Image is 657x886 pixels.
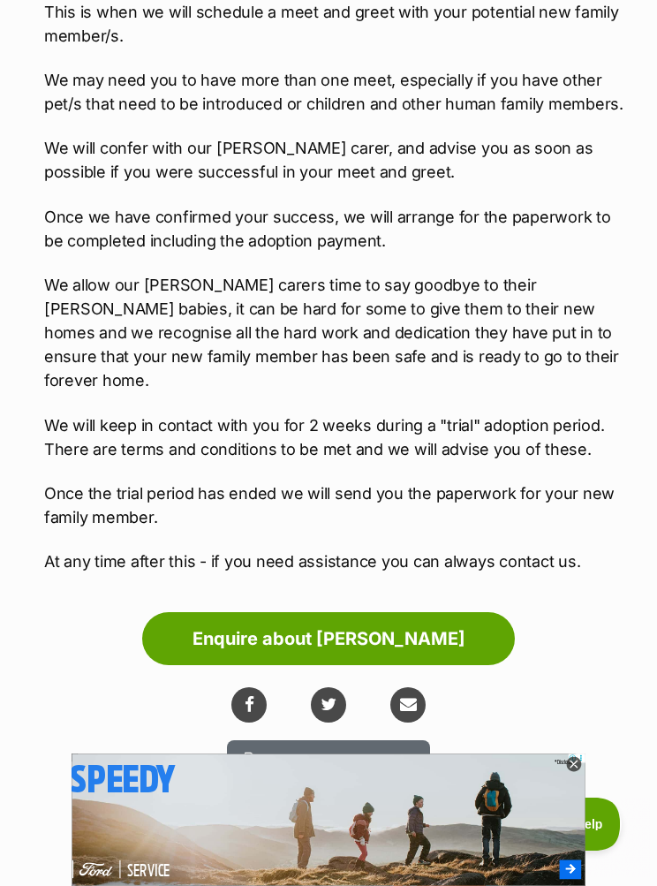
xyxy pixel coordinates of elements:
[227,740,430,776] button: Print an adoption poster
[44,205,631,253] p: Once we have confirmed your success, we will arrange for the paperwork to be completed including ...
[44,413,631,461] p: We will keep in contact with you for 2 weeks during a "trial" adoption period. There are terms an...
[311,687,346,723] a: share via twitter
[44,481,631,529] p: Once the trial period has ended we will send you the paperwork for your new family member.
[390,687,426,723] a: share via email
[44,273,631,392] p: We allow our [PERSON_NAME] carers time to say goodbye to their [PERSON_NAME] babies, it can be ha...
[7,798,650,877] iframe: Advertisement
[44,136,631,184] p: We will confer with our [PERSON_NAME] carer, and advise you as soon as possible if you were succe...
[142,612,515,665] a: Enquire about [PERSON_NAME]
[231,687,267,723] a: share via facebook
[44,549,631,573] p: At any time after this - if you need assistance you can always contact us.
[44,68,631,116] p: We may need you to have more than one meet, especially if you have other pet/s that need to be in...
